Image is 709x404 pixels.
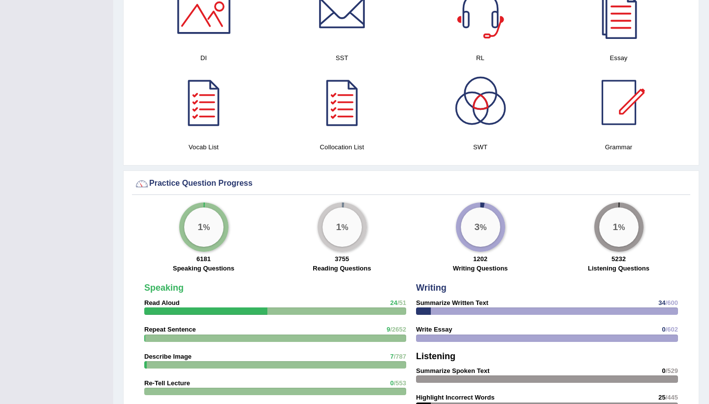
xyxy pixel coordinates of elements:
[612,255,626,263] strong: 5232
[554,142,683,152] h4: Grammar
[173,264,234,273] label: Speaking Questions
[474,222,480,233] big: 3
[144,299,180,306] strong: Read Aloud
[390,379,393,387] span: 0
[416,142,545,152] h4: SWT
[416,283,447,293] strong: Writing
[394,379,406,387] span: /553
[390,299,397,306] span: 24
[184,207,224,247] div: %
[336,222,341,233] big: 1
[666,299,678,306] span: /600
[196,255,211,263] strong: 6181
[416,299,488,306] strong: Summarize Written Text
[134,176,688,191] div: Practice Question Progress
[313,264,371,273] label: Reading Questions
[473,255,487,263] strong: 1202
[461,207,500,247] div: %
[666,367,678,374] span: /529
[666,394,678,401] span: /445
[139,53,268,63] h4: DI
[416,351,455,361] strong: Listening
[144,283,184,293] strong: Speaking
[144,326,196,333] strong: Repeat Sentence
[453,264,508,273] label: Writing Questions
[658,299,665,306] span: 34
[416,326,452,333] strong: Write Essay
[139,142,268,152] h4: Vocab List
[658,394,665,401] span: 25
[554,53,683,63] h4: Essay
[416,394,494,401] strong: Highlight Incorrect Words
[662,367,665,374] span: 0
[588,264,649,273] label: Listening Questions
[394,353,406,360] span: /787
[416,367,489,374] strong: Summarize Spoken Text
[599,207,639,247] div: %
[390,326,406,333] span: /2652
[197,222,203,233] big: 1
[335,255,349,263] strong: 3755
[278,142,406,152] h4: Collocation List
[278,53,406,63] h4: SST
[612,222,618,233] big: 1
[390,353,393,360] span: 7
[322,207,362,247] div: %
[416,53,545,63] h4: RL
[666,326,678,333] span: /602
[144,353,192,360] strong: Describe Image
[144,379,190,387] strong: Re-Tell Lecture
[662,326,665,333] span: 0
[397,299,406,306] span: /51
[387,326,390,333] span: 9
